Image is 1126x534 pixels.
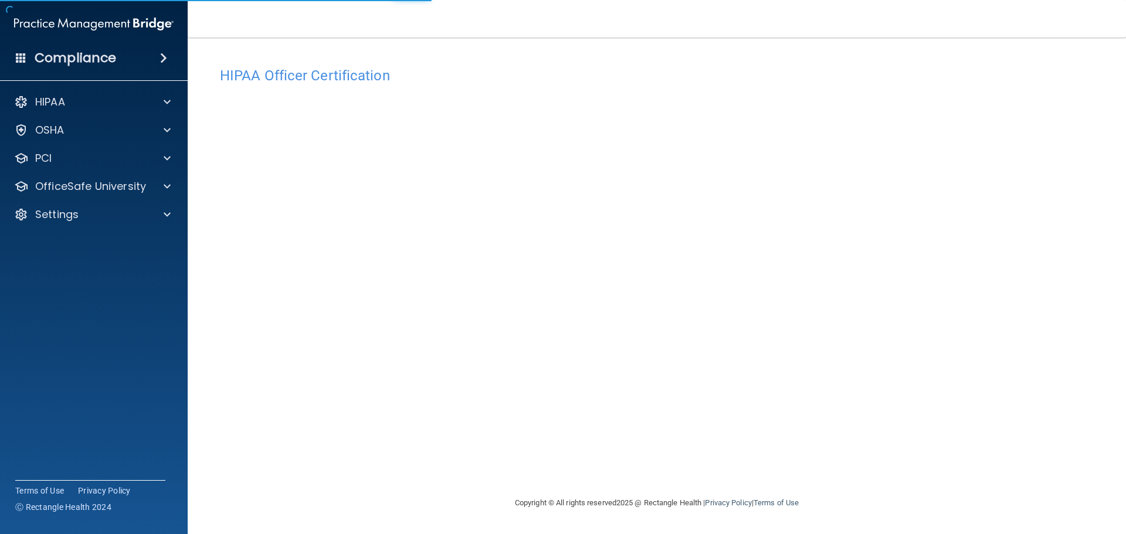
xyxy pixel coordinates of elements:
a: Terms of Use [15,485,64,496]
iframe: hipaa-training [220,90,1094,471]
a: OSHA [14,123,171,137]
a: Privacy Policy [705,498,751,507]
a: Settings [14,208,171,222]
h4: HIPAA Officer Certification [220,68,1094,83]
a: Privacy Policy [78,485,131,496]
a: PCI [14,151,171,165]
div: Copyright © All rights reserved 2025 @ Rectangle Health | | [443,484,871,522]
span: Ⓒ Rectangle Health 2024 [15,501,111,513]
p: OSHA [35,123,65,137]
a: OfficeSafe University [14,179,171,193]
p: HIPAA [35,95,65,109]
p: Settings [35,208,79,222]
img: PMB logo [14,12,174,36]
a: Terms of Use [754,498,799,507]
h4: Compliance [35,50,116,66]
p: PCI [35,151,52,165]
p: OfficeSafe University [35,179,146,193]
a: HIPAA [14,95,171,109]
